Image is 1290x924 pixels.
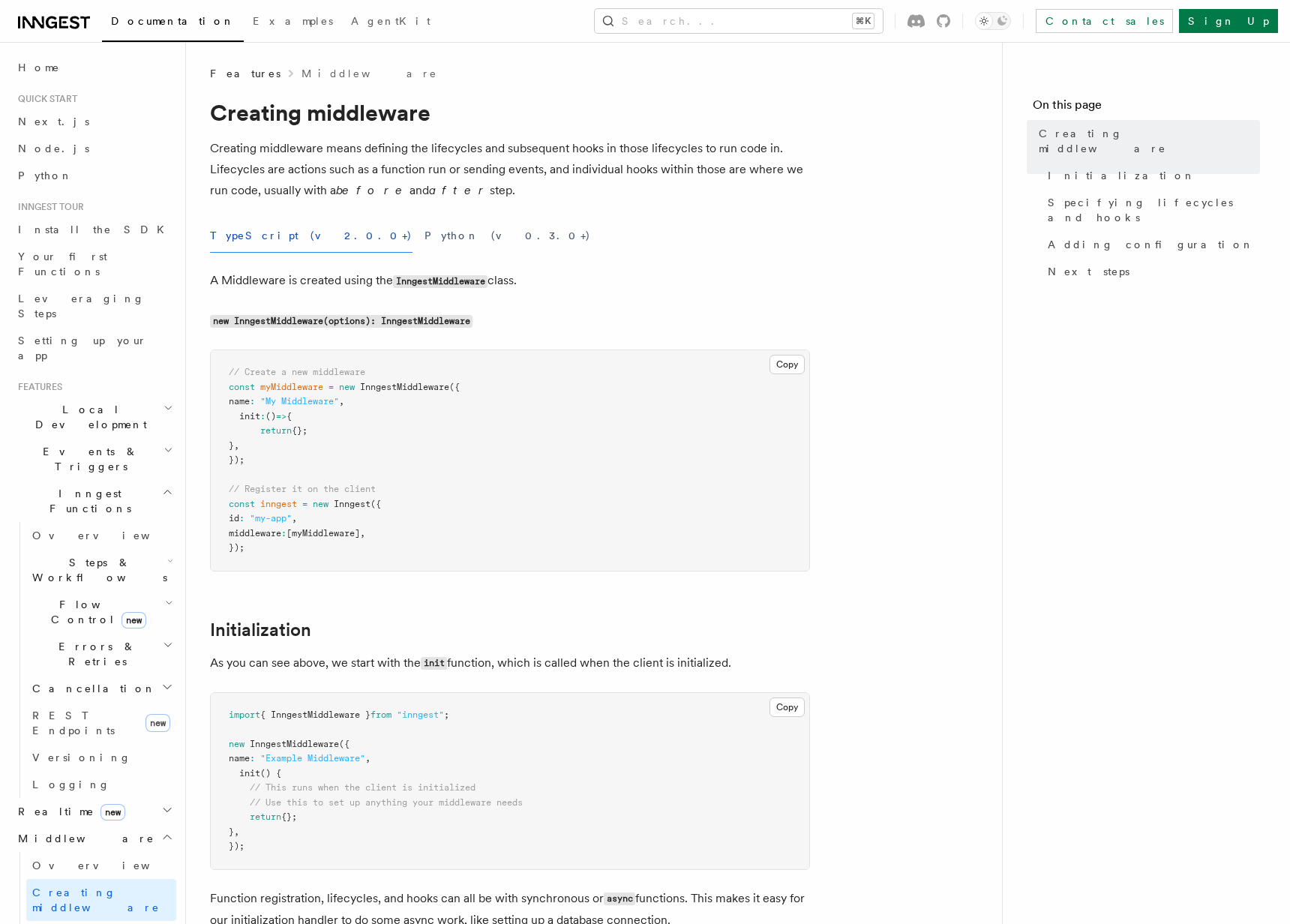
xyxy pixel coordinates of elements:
span: Events & Triggers [12,444,163,474]
span: }); [229,542,244,553]
span: "my-app" [250,513,292,523]
a: Documentation [102,4,244,42]
a: Your first Functions [12,243,176,285]
em: after [429,183,490,197]
span: ({ [370,499,381,509]
a: Setting up your app [12,327,176,369]
span: , [234,440,239,451]
span: Quick start [12,93,77,105]
p: Creating middleware means defining the lifecycles and subsequent hooks in those lifecycles to run... [210,138,810,201]
button: Realtimenew [12,798,176,825]
code: async [604,892,635,905]
span: inngest [260,499,297,509]
span: { InngestMiddleware } [260,709,370,720]
span: Middleware [12,831,154,846]
span: Errors & Retries [26,639,163,669]
button: Middleware [12,825,176,852]
span: , [292,513,297,523]
code: init [421,657,447,670]
span: Install the SDK [18,223,173,235]
a: Logging [26,771,176,798]
span: Adding configuration [1048,237,1254,252]
span: new [100,804,125,820]
span: return [250,811,281,822]
a: Contact sales [1036,9,1173,33]
span: , [360,528,365,538]
a: Creating middleware [26,879,176,921]
button: Errors & Retries [26,633,176,675]
button: Copy [769,355,805,374]
span: new [339,382,355,392]
kbd: ⌘K [853,13,874,28]
code: new InngestMiddleware(options): InngestMiddleware [210,315,472,328]
a: Versioning [26,744,176,771]
span: "inngest" [397,709,444,720]
span: Realtime [12,804,125,819]
span: init [239,768,260,778]
span: }); [229,841,244,851]
span: } [229,440,234,451]
a: Creating middleware [1033,120,1260,162]
span: ({ [449,382,460,392]
span: Features [12,381,62,393]
span: ; [444,709,449,720]
button: Steps & Workflows [26,549,176,591]
a: Overview [26,852,176,879]
a: AgentKit [342,4,439,40]
code: InngestMiddleware [393,275,487,288]
span: => [276,411,286,421]
a: Examples [244,4,342,40]
span: Setting up your app [18,334,147,361]
span: {}; [281,811,297,822]
span: const [229,499,255,509]
span: REST Endpoints [32,709,115,736]
span: {}; [292,425,307,436]
span: const [229,382,255,392]
span: Next.js [18,115,89,127]
span: () { [260,768,281,778]
span: Python [18,169,73,181]
h4: On this page [1033,96,1260,120]
p: A Middleware is created using the class. [210,270,810,292]
button: Search...⌘K [595,9,883,33]
span: : [250,396,255,406]
span: ({ [339,739,349,749]
span: : [281,528,286,538]
a: Overview [26,522,176,549]
a: Adding configuration [1042,231,1260,258]
span: return [260,425,292,436]
span: : [260,411,265,421]
span: Examples [253,15,333,27]
span: name [229,753,250,763]
span: Cancellation [26,681,156,696]
span: Overview [32,859,187,871]
span: Versioning [32,751,131,763]
span: AgentKit [351,15,430,27]
a: Python [12,162,176,189]
span: InngestMiddleware [250,739,339,749]
a: Sign Up [1179,9,1278,33]
span: { [286,411,292,421]
button: Events & Triggers [12,438,176,480]
span: Overview [32,529,187,541]
span: myMiddleware [260,382,323,392]
span: Node.js [18,142,89,154]
span: , [365,753,370,763]
a: Initialization [210,619,311,640]
span: new [229,739,244,749]
span: Home [18,60,60,75]
span: Inngest Functions [12,486,162,516]
span: Creating middleware [32,886,160,913]
span: init [239,411,260,421]
span: import [229,709,260,720]
span: Inngest tour [12,201,84,213]
span: new [145,714,170,732]
h1: Creating middleware [210,99,810,126]
span: Logging [32,778,110,790]
span: Documentation [111,15,235,27]
span: Next steps [1048,264,1129,279]
button: TypeScript (v2.0.0+) [210,219,412,253]
span: = [302,499,307,509]
button: Inngest Functions [12,480,176,522]
span: Creating middleware [1039,126,1260,156]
